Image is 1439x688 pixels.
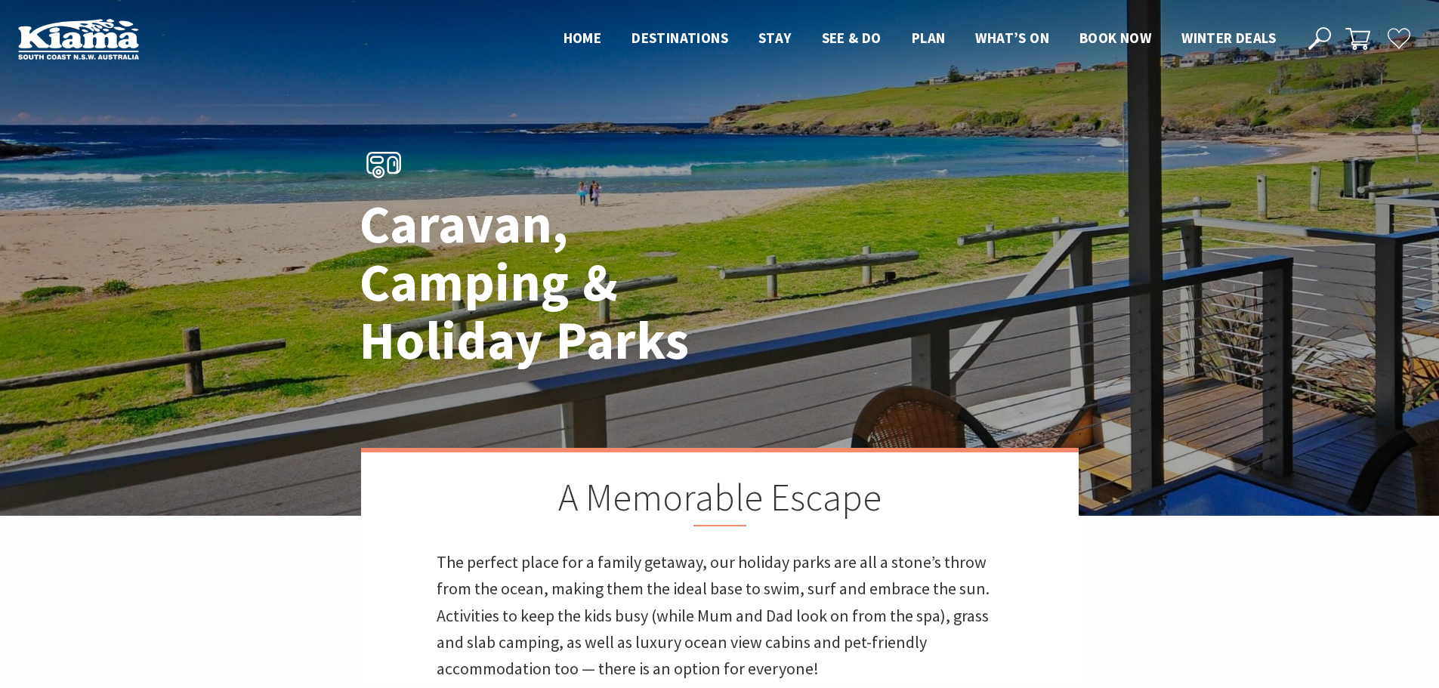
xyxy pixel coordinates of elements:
span: Destinations [631,29,728,47]
span: Winter Deals [1181,29,1276,47]
h2: A Memorable Escape [437,475,1003,526]
p: The perfect place for a family getaway, our holiday parks are all a stone’s throw from the ocean,... [437,549,1003,682]
span: Plan [912,29,946,47]
span: Home [564,29,602,47]
nav: Main Menu [548,26,1291,51]
h1: Caravan, Camping & Holiday Parks [360,195,786,369]
img: Kiama Logo [18,18,139,60]
span: Book now [1079,29,1151,47]
span: Stay [758,29,792,47]
span: What’s On [975,29,1049,47]
span: See & Do [822,29,882,47]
